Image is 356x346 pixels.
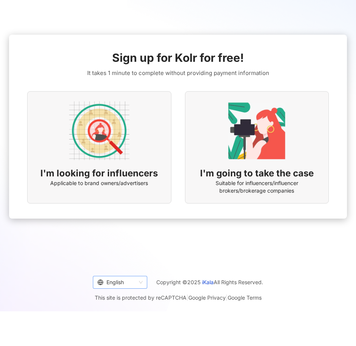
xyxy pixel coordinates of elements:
[50,179,148,187] span: Applicable to brand owners/advertisers
[194,179,320,194] span: Suitable for influencers/influencer brokers/brokerage companies
[200,167,314,180] span: I'm going to take the case
[202,279,214,285] a: iKala
[226,294,228,301] span: |
[188,294,226,301] a: Google Privacy
[228,294,262,301] a: Google Terms
[87,69,269,78] span: It takes 1 minute to complete without providing payment information
[156,278,263,287] span: Copyright © 2025 All Rights Reserved.
[227,101,287,161] img: KOL identity option
[69,101,129,161] img: AD identity option
[186,294,188,301] span: |
[97,276,136,288] div: English
[112,50,244,66] span: Sign up for Kolr for free!
[95,293,262,302] span: This site is protected by reCAPTCHA
[40,167,158,180] span: I'm looking for influencers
